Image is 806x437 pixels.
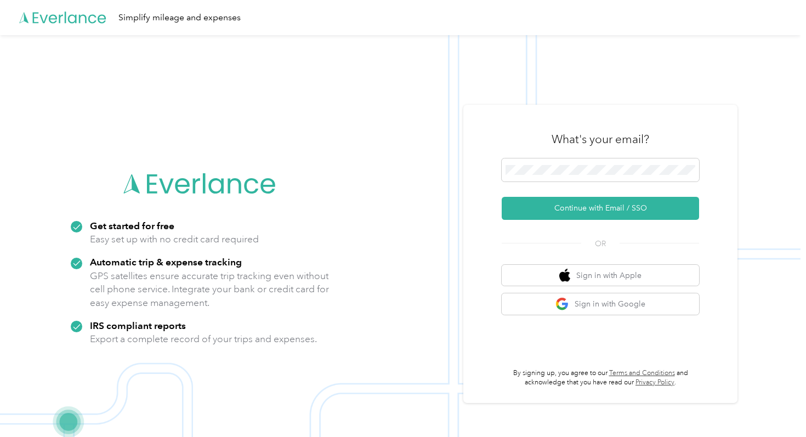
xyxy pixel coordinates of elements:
h3: What's your email? [552,132,649,147]
img: google logo [555,297,569,311]
div: Simplify mileage and expenses [118,11,241,25]
button: Continue with Email / SSO [502,197,699,220]
img: apple logo [559,269,570,282]
span: OR [581,238,620,249]
p: Export a complete record of your trips and expenses. [90,332,317,346]
iframe: Everlance-gr Chat Button Frame [745,376,806,437]
button: apple logoSign in with Apple [502,265,699,286]
strong: Automatic trip & expense tracking [90,256,242,268]
strong: IRS compliant reports [90,320,186,331]
p: By signing up, you agree to our and acknowledge that you have read our . [502,368,699,388]
button: google logoSign in with Google [502,293,699,315]
a: Privacy Policy [635,378,674,387]
p: Easy set up with no credit card required [90,232,259,246]
p: GPS satellites ensure accurate trip tracking even without cell phone service. Integrate your bank... [90,269,330,310]
strong: Get started for free [90,220,174,231]
a: Terms and Conditions [609,369,675,377]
